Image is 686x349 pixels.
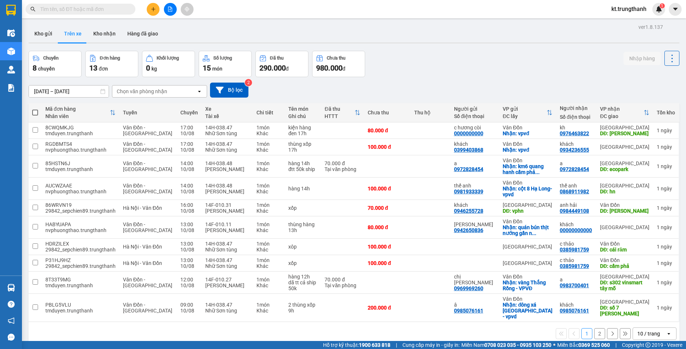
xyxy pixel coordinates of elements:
[661,224,672,230] span: ngày
[180,208,198,214] div: 10/08
[600,166,649,172] div: DĐ: ecopark
[325,113,355,119] div: HTTT
[594,328,605,339] button: 2
[368,205,407,211] div: 70.000 đ
[660,3,665,8] sup: 1
[288,260,317,266] div: xốp
[212,66,222,72] span: món
[288,280,317,291] div: dã tt cả ship 50k
[256,125,281,130] div: 1 món
[503,280,552,291] div: Nhận: vàng Thắng Rồng - VPVĐ
[532,230,536,236] span: ...
[123,141,172,153] span: Vân Đồn - [GEOGRAPHIC_DATA]
[256,302,281,308] div: 1 món
[600,113,644,119] div: ĐC giao
[256,221,281,227] div: 1 món
[560,166,589,172] div: 0972828454
[256,202,281,208] div: 1 món
[180,263,198,269] div: 10/08
[256,282,281,288] div: Khác
[205,221,249,227] div: 14F-010.11
[454,141,495,147] div: khách
[180,166,198,172] div: 10/08
[205,257,249,263] div: 14H-038.47
[288,160,317,166] div: hàng 14h
[368,128,407,133] div: 80.000 đ
[205,241,249,247] div: 14H-038.47
[123,260,162,266] span: Hà Nội - Vân Đồn
[259,64,286,72] span: 290.000
[8,334,15,341] span: message
[168,7,173,12] span: file-add
[503,147,552,153] div: Nhận: vpvđ
[180,189,198,194] div: 10/08
[600,144,649,150] div: [GEOGRAPHIC_DATA]
[499,103,556,122] th: Toggle SortBy
[560,114,593,120] div: Số điện thoại
[368,305,407,311] div: 200.000 đ
[205,113,249,119] div: Tài xế
[100,56,120,61] div: Đơn hàng
[180,308,198,314] div: 10/08
[503,224,552,236] div: Nhận: quán bún thịt nướng gần ngã ba Vân Đồn- vpvđ
[657,128,675,133] div: 1
[123,221,172,233] span: Vân Đồn - [GEOGRAPHIC_DATA]
[203,64,211,72] span: 15
[503,260,552,266] div: [GEOGRAPHIC_DATA]
[29,51,82,77] button: Chuyến8chuyến
[180,302,198,308] div: 09:00
[661,163,672,169] span: ngày
[503,158,552,163] div: Vân Đồn
[368,144,407,150] div: 100.000 đ
[454,302,495,308] div: â
[58,25,87,42] button: Trên xe
[560,263,589,269] div: 0385981759
[560,105,593,111] div: Người nhận
[454,274,495,285] div: chị Phượng
[560,160,593,166] div: a
[157,56,179,61] div: Khối lượng
[256,183,281,189] div: 1 món
[164,3,177,16] button: file-add
[503,219,552,224] div: Vân Đồn
[180,125,198,130] div: 17:00
[503,296,552,302] div: Vân Đồn
[123,205,162,211] span: Hà Nội - Vân Đồn
[38,66,55,72] span: chuyến
[325,160,360,166] div: 70.000 đ
[454,227,483,233] div: 0942650836
[600,241,649,247] div: Vân Đồn
[205,302,249,308] div: 14H-038.47
[560,141,593,147] div: khách
[657,280,675,285] div: 1
[503,208,552,214] div: DĐ: vphn
[288,166,317,172] div: đtt 50k ship
[151,66,157,72] span: kg
[196,88,202,94] svg: open
[657,244,675,250] div: 1
[180,202,198,208] div: 16:00
[560,282,589,288] div: 0983700401
[600,183,649,189] div: [GEOGRAPHIC_DATA]
[560,241,593,247] div: c thảo
[288,244,317,250] div: xôp
[256,141,281,147] div: 1 món
[40,5,127,13] input: Tìm tên, số ĐT hoặc mã đơn
[256,247,281,253] div: Khác
[600,106,644,112] div: VP nhận
[560,247,589,253] div: 0385981759
[454,183,495,189] div: thế anh
[45,308,116,314] div: tmduyen.trungthanh
[45,208,116,214] div: 29842_sepchien89.trungthanh
[184,7,190,12] span: aim
[657,186,675,191] div: 1
[256,160,281,166] div: 1 món
[89,64,97,72] span: 13
[661,186,672,191] span: ngày
[638,23,663,31] div: ver 1.8.137
[85,51,138,77] button: Đơn hàng13đơn
[146,64,150,72] span: 0
[600,202,649,208] div: Vân Đồn
[669,3,682,16] button: caret-down
[180,110,198,115] div: Chuyến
